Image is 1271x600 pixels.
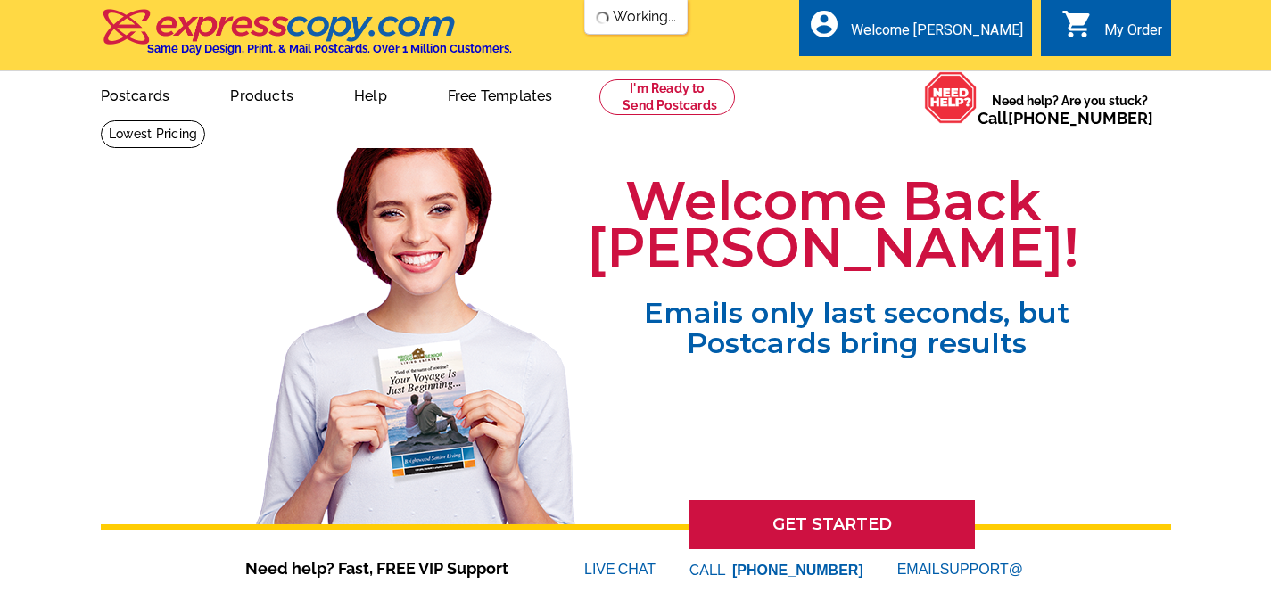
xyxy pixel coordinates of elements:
img: loading... [595,11,609,25]
div: Welcome [PERSON_NAME] [851,21,1023,47]
a: shopping_cart My Order [1061,20,1162,42]
i: shopping_cart [1061,8,1094,40]
span: Emails only last seconds, but Postcards bring results [633,271,1079,358]
a: GET STARTED [689,500,975,549]
font: LIVE [584,559,618,580]
a: Postcards [72,73,199,115]
a: Products [202,73,322,115]
a: Free Templates [419,73,582,115]
a: [PHONE_NUMBER] [1008,109,1153,127]
h1: Welcome Back [PERSON_NAME]! [587,178,1079,271]
span: Need help? Are you stuck? [978,92,1162,127]
span: Call [978,109,1153,127]
font: SUPPORT@ [940,559,1026,580]
a: Same Day Design, Print, & Mail Postcards. Over 1 Million Customers. [101,21,512,55]
h4: Same Day Design, Print, & Mail Postcards. Over 1 Million Customers. [147,42,512,55]
i: account_circle [808,8,840,40]
div: My Order [1104,21,1162,47]
img: help [924,71,978,124]
img: welcome-back-logged-in.png [245,134,587,524]
a: LIVECHAT [584,562,656,577]
a: Help [326,73,416,115]
span: Need help? Fast, FREE VIP Support [245,556,531,580]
